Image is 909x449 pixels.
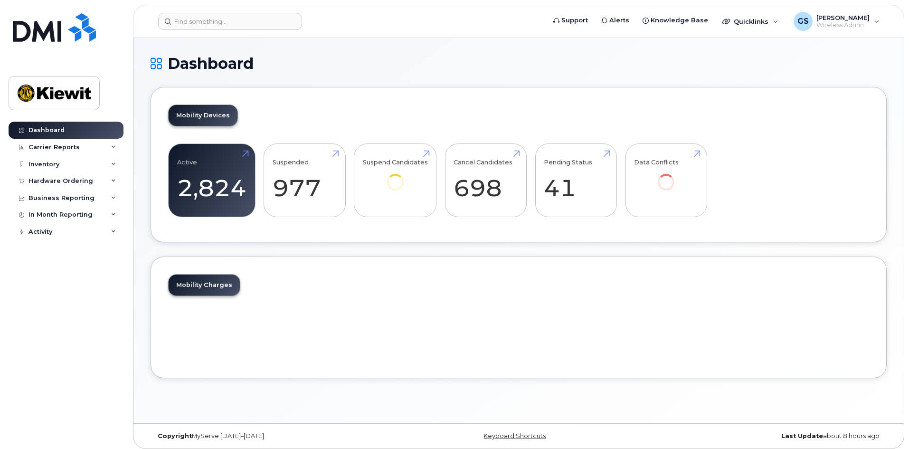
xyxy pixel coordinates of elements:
strong: Last Update [781,432,823,439]
a: Data Conflicts [634,149,698,204]
div: about 8 hours ago [641,432,887,440]
strong: Copyright [158,432,192,439]
a: Active 2,824 [177,149,246,212]
a: Suspend Candidates [363,149,428,204]
a: Pending Status 41 [544,149,608,212]
a: Keyboard Shortcuts [483,432,546,439]
div: MyServe [DATE]–[DATE] [151,432,396,440]
h1: Dashboard [151,55,887,72]
a: Cancel Candidates 698 [454,149,518,212]
a: Mobility Charges [169,275,240,296]
a: Mobility Devices [169,105,237,126]
a: Suspended 977 [273,149,337,212]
